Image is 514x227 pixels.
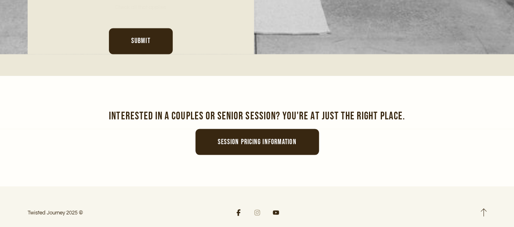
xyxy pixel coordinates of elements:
p: Twisted Journey 2025 © [28,208,165,217]
button: SUBMIT [109,28,173,54]
a: Session pricing information [195,129,319,155]
span: Session pricing information [218,137,297,146]
p: Check all that applies [115,3,166,12]
span: SUBMIT [131,37,150,45]
h3: Interested in a couples or senior session? You're at just the right place. [28,108,487,123]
